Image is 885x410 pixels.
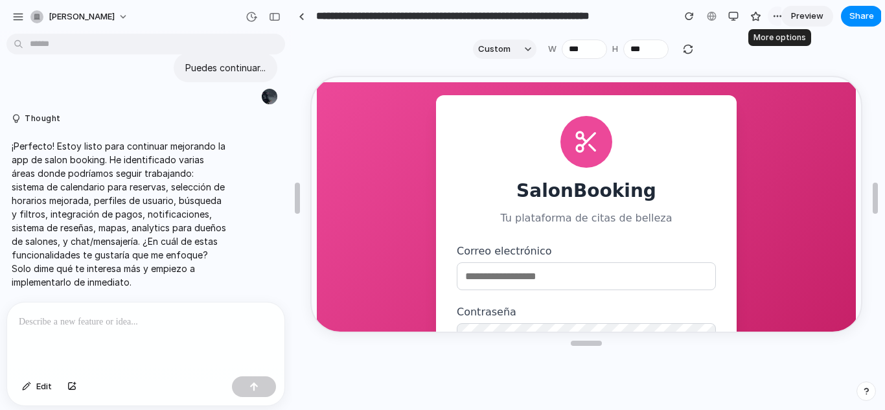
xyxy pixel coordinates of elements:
[36,380,52,393] span: Edit
[145,135,404,147] p: Tu plataforma de citas de belleza
[473,40,536,59] button: Custom
[49,10,115,23] span: [PERSON_NAME]
[478,43,511,56] span: Custom
[849,10,874,23] span: Share
[548,43,557,56] label: W
[145,229,404,241] label: Contraseña
[12,139,228,289] p: ¡Perfecto! Estoy listo para continuar mejorando la app de salon booking. He identificado varias á...
[185,61,266,74] p: Puedes continuar...
[781,6,833,27] a: Preview
[145,168,404,180] label: Correo electrónico
[612,43,618,56] label: H
[841,6,882,27] button: Share
[25,6,135,27] button: [PERSON_NAME]
[791,10,823,23] span: Preview
[145,103,404,124] h1: SalonBooking
[16,376,58,397] button: Edit
[748,29,811,46] div: More options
